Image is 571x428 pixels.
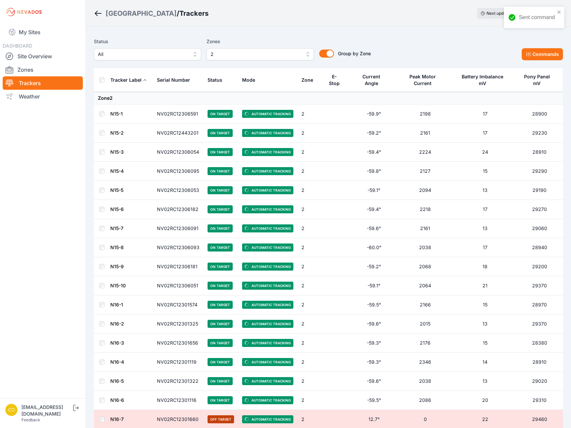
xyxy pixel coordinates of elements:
[94,48,201,60] button: All
[397,295,454,314] td: 2166
[208,243,233,252] span: On Target
[208,301,233,309] span: On Target
[454,219,516,238] td: 13
[3,90,83,103] a: Weather
[297,295,323,314] td: 2
[454,181,516,200] td: 13
[516,391,563,410] td: 29310
[454,353,516,372] td: 14
[297,104,323,124] td: 2
[21,404,72,417] div: [EMAIL_ADDRESS][DOMAIN_NAME]
[297,181,323,200] td: 2
[516,276,563,295] td: 29370
[208,129,233,137] span: On Target
[458,73,507,87] div: Battery Imbalance mV
[397,219,454,238] td: 2161
[351,162,397,181] td: -59.8°
[208,358,233,366] span: On Target
[454,162,516,181] td: 15
[516,181,563,200] td: 29190
[351,372,397,391] td: -59.6°
[153,181,204,200] td: NV02RC12306053
[297,391,323,410] td: 2
[519,13,555,21] div: Sent command
[106,9,177,18] a: [GEOGRAPHIC_DATA]
[3,24,83,40] a: My Sites
[157,72,195,88] button: Serial Number
[351,334,397,353] td: -59.3°
[516,104,563,124] td: 28900
[110,149,124,155] a: N15-3
[397,391,454,410] td: 2086
[110,340,124,346] a: N16-3
[153,295,204,314] td: NV02RC12301574
[516,124,563,143] td: 29230
[454,104,516,124] td: 17
[208,415,234,423] span: Off Target
[94,38,201,46] label: Status
[242,415,293,423] span: Automatic Tracking
[516,257,563,276] td: 29200
[3,63,83,76] a: Zones
[351,124,397,143] td: -59.2°
[297,257,323,276] td: 2
[516,238,563,257] td: 28940
[397,353,454,372] td: 2346
[208,396,233,404] span: On Target
[208,320,233,328] span: On Target
[208,167,233,175] span: On Target
[454,124,516,143] td: 17
[401,73,445,87] div: Peak Motor Current
[297,162,323,181] td: 2
[110,130,124,136] a: N15-2
[397,334,454,353] td: 2176
[297,143,323,162] td: 2
[110,302,123,307] a: N16-1
[242,148,293,156] span: Automatic Tracking
[397,143,454,162] td: 2224
[21,417,40,422] a: Feedback
[242,396,293,404] span: Automatic Tracking
[351,295,397,314] td: -59.5°
[110,168,124,174] a: N15-4
[297,238,323,257] td: 2
[94,5,209,22] nav: Breadcrumb
[351,314,397,334] td: -59.6°
[301,77,313,83] div: Zone
[397,181,454,200] td: 2094
[242,205,293,213] span: Automatic Tracking
[208,224,233,232] span: On Target
[355,69,393,91] button: Current Angle
[297,372,323,391] td: 2
[110,225,123,231] a: N15-7
[242,339,293,347] span: Automatic Tracking
[397,104,454,124] td: 2198
[177,9,179,18] span: /
[351,276,397,295] td: -59.1°
[207,48,314,60] button: 2
[397,200,454,219] td: 2218
[242,282,293,290] span: Automatic Tracking
[520,73,554,87] div: Pony Panel mV
[110,187,123,193] a: N15-5
[153,238,204,257] td: NV02RC12306093
[110,77,141,83] div: Tracker Label
[110,111,123,117] a: N15-1
[110,321,124,327] a: N16-2
[516,314,563,334] td: 29370
[3,50,83,63] a: Site Overview
[297,314,323,334] td: 2
[153,162,204,181] td: NV02RC12306095
[401,69,450,91] button: Peak Motor Current
[211,50,300,58] span: 2
[153,124,204,143] td: NV02RC12443201
[458,69,512,91] button: Battery Imbalance mV
[208,263,233,271] span: On Target
[110,397,124,403] a: N16-6
[208,205,233,213] span: On Target
[242,167,293,175] span: Automatic Tracking
[110,244,124,250] a: N15-8
[397,238,454,257] td: 2038
[297,353,323,372] td: 2
[516,353,563,372] td: 28910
